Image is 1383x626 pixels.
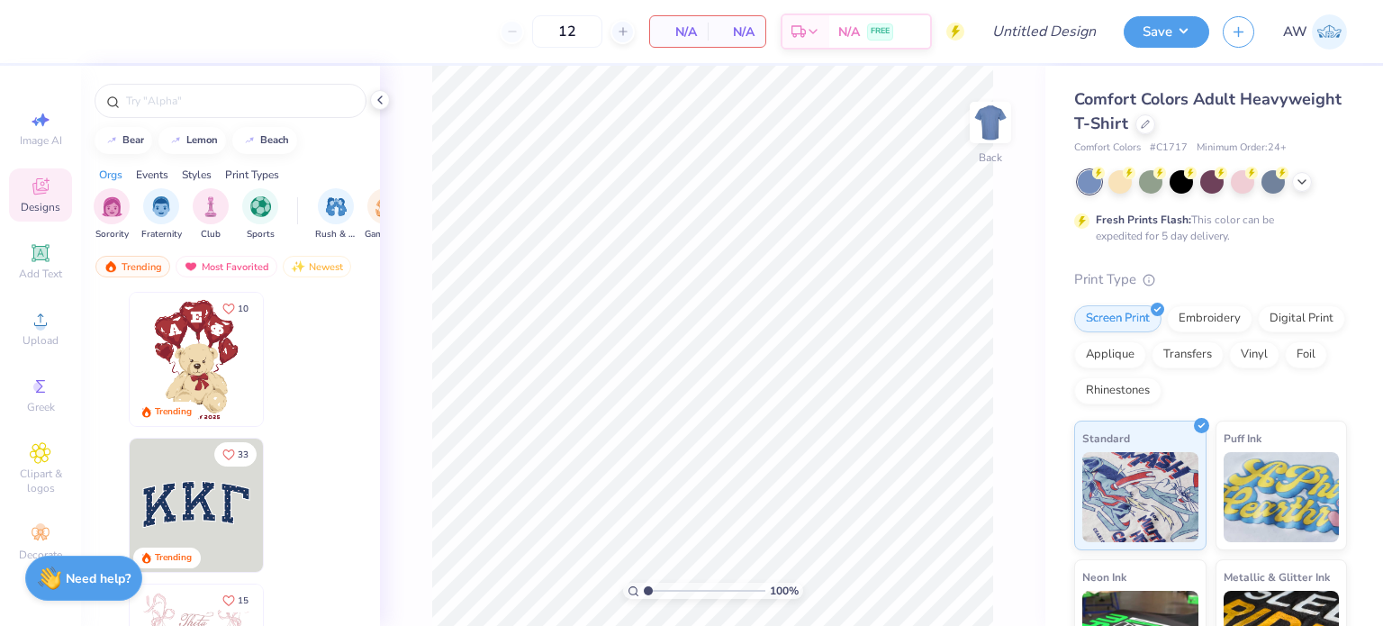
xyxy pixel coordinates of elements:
[978,14,1110,50] input: Untitled Design
[1074,305,1162,332] div: Screen Print
[155,551,192,565] div: Trending
[1082,429,1130,448] span: Standard
[250,196,271,217] img: Sports Image
[242,188,278,241] button: filter button
[242,135,257,146] img: trend_line.gif
[238,450,249,459] span: 33
[1074,269,1347,290] div: Print Type
[141,188,182,241] button: filter button
[1285,341,1327,368] div: Foil
[365,188,406,241] div: filter for Game Day
[365,188,406,241] button: filter button
[260,135,289,145] div: beach
[242,188,278,241] div: filter for Sports
[1074,341,1146,368] div: Applique
[238,304,249,313] span: 10
[104,260,118,273] img: trending.gif
[1197,141,1287,156] span: Minimum Order: 24 +
[326,196,347,217] img: Rush & Bid Image
[291,260,305,273] img: Newest.gif
[375,196,396,217] img: Game Day Image
[158,127,226,154] button: lemon
[102,196,122,217] img: Sorority Image
[1074,377,1162,404] div: Rhinestones
[1082,567,1126,586] span: Neon Ink
[201,228,221,241] span: Club
[1283,22,1307,42] span: AW
[315,228,357,241] span: Rush & Bid
[182,167,212,183] div: Styles
[661,23,697,41] span: N/A
[1082,452,1198,542] img: Standard
[1167,305,1252,332] div: Embroidery
[247,228,275,241] span: Sports
[20,133,62,148] span: Image AI
[283,256,351,277] div: Newest
[193,188,229,241] button: filter button
[238,596,249,605] span: 15
[1096,213,1191,227] strong: Fresh Prints Flash:
[130,293,263,426] img: 587403a7-0594-4a7f-b2bd-0ca67a3ff8dd
[130,439,263,572] img: 3b9aba4f-e317-4aa7-a679-c95a879539bd
[214,588,257,612] button: Like
[315,188,357,241] button: filter button
[1074,141,1141,156] span: Comfort Colors
[1224,429,1261,448] span: Puff Ink
[1074,88,1342,134] span: Comfort Colors Adult Heavyweight T-Shirt
[1150,141,1188,156] span: # C1717
[184,260,198,273] img: most_fav.gif
[94,188,130,241] button: filter button
[95,228,129,241] span: Sorority
[136,167,168,183] div: Events
[94,188,130,241] div: filter for Sorority
[1258,305,1345,332] div: Digital Print
[263,293,396,426] img: e74243e0-e378-47aa-a400-bc6bcb25063a
[95,127,152,154] button: bear
[23,333,59,348] span: Upload
[27,400,55,414] span: Greek
[972,104,1008,141] img: Back
[838,23,860,41] span: N/A
[1312,14,1347,50] img: Andrew Wells
[214,442,257,467] button: Like
[1124,16,1209,48] button: Save
[1152,341,1224,368] div: Transfers
[365,228,406,241] span: Game Day
[1229,341,1279,368] div: Vinyl
[1224,567,1330,586] span: Metallic & Glitter Ink
[193,188,229,241] div: filter for Club
[122,135,144,145] div: bear
[155,405,192,419] div: Trending
[214,296,257,321] button: Like
[99,167,122,183] div: Orgs
[21,200,60,214] span: Designs
[1224,452,1340,542] img: Puff Ink
[141,188,182,241] div: filter for Fraternity
[104,135,119,146] img: trend_line.gif
[719,23,755,41] span: N/A
[19,267,62,281] span: Add Text
[770,583,799,599] span: 100 %
[141,228,182,241] span: Fraternity
[1096,212,1317,244] div: This color can be expedited for 5 day delivery.
[151,196,171,217] img: Fraternity Image
[871,25,890,38] span: FREE
[263,439,396,572] img: edfb13fc-0e43-44eb-bea2-bf7fc0dd67f9
[201,196,221,217] img: Club Image
[9,467,72,495] span: Clipart & logos
[176,256,277,277] div: Most Favorited
[979,150,1002,166] div: Back
[225,167,279,183] div: Print Types
[19,548,62,562] span: Decorate
[186,135,218,145] div: lemon
[66,570,131,587] strong: Need help?
[168,135,183,146] img: trend_line.gif
[124,92,355,110] input: Try "Alpha"
[232,127,297,154] button: beach
[532,15,602,48] input: – –
[95,256,170,277] div: Trending
[1283,14,1347,50] a: AW
[315,188,357,241] div: filter for Rush & Bid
